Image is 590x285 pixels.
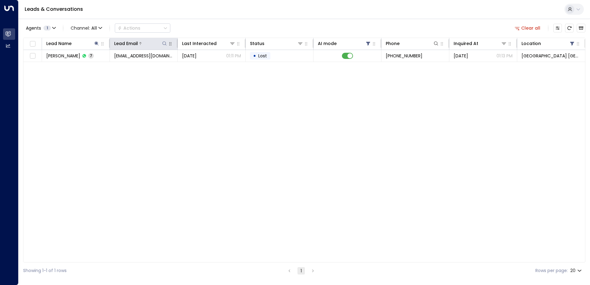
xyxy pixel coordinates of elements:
span: martinjenns3427@gmail.com [114,53,173,59]
span: +447768734190 [386,53,422,59]
div: Phone [386,40,439,47]
span: Agents [26,26,41,30]
button: Archived Leads [577,24,585,32]
a: Leads & Conversations [25,6,83,13]
span: Jun 26, 2025 [454,53,468,59]
span: Toggle select all [29,40,36,48]
div: Location [521,40,575,47]
div: Lead Email [114,40,168,47]
div: • [253,51,256,61]
div: Showing 1-1 of 1 rows [23,267,67,274]
div: Status [250,40,264,47]
p: 01:13 PM [497,53,513,59]
span: Lost [258,53,267,59]
span: Space Station Castle Bromwich [521,53,581,59]
span: 7 [88,53,94,58]
span: Martin Jenns [46,53,80,59]
div: 20 [570,266,583,275]
button: Clear all [512,24,543,32]
span: All [91,26,97,31]
nav: pagination navigation [285,267,317,275]
span: Channel: [68,24,105,32]
p: 01:11 PM [226,53,241,59]
div: AI mode [318,40,337,47]
span: Aug 29, 2025 [182,53,197,59]
span: Refresh [565,24,574,32]
button: Channel:All [68,24,105,32]
div: AI mode [318,40,371,47]
div: Last Interacted [182,40,217,47]
div: Lead Name [46,40,100,47]
div: Inquired At [454,40,507,47]
button: page 1 [297,267,305,275]
div: Last Interacted [182,40,235,47]
label: Rows per page: [535,267,568,274]
button: Agents1 [23,24,58,32]
span: 1 [44,26,51,31]
button: Actions [115,23,170,33]
button: Customize [553,24,562,32]
div: Button group with a nested menu [115,23,170,33]
div: Lead Name [46,40,72,47]
span: Toggle select row [29,52,36,60]
div: Status [250,40,303,47]
div: Lead Email [114,40,138,47]
div: Phone [386,40,400,47]
div: Actions [118,25,140,31]
div: Location [521,40,541,47]
div: Inquired At [454,40,478,47]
